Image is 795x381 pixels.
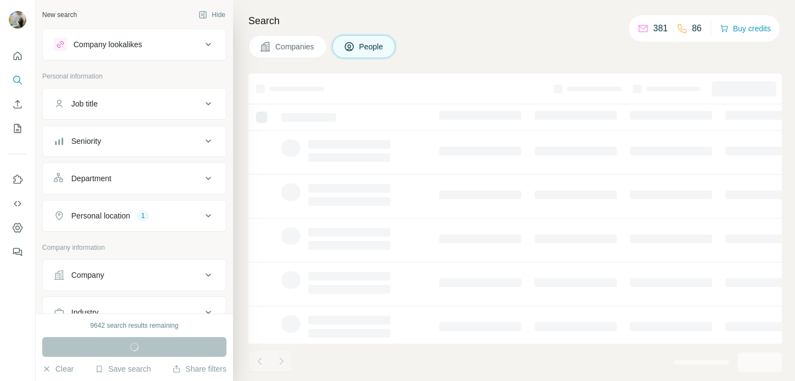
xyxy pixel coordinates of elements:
[43,203,226,229] button: Personal location1
[43,165,226,192] button: Department
[9,94,26,114] button: Enrich CSV
[9,218,26,238] button: Dashboard
[71,307,99,318] div: Industry
[73,39,142,50] div: Company lookalikes
[71,98,98,109] div: Job title
[720,21,771,36] button: Buy credits
[71,210,130,221] div: Personal location
[172,363,226,374] button: Share filters
[90,321,179,330] div: 9642 search results remaining
[71,136,101,147] div: Seniority
[137,211,149,221] div: 1
[42,243,226,253] p: Company information
[43,91,226,117] button: Job title
[71,270,104,281] div: Company
[42,10,77,20] div: New search
[43,299,226,326] button: Industry
[43,31,226,58] button: Company lookalikes
[9,194,26,214] button: Use Surfe API
[248,13,782,29] h4: Search
[9,242,26,262] button: Feedback
[43,262,226,288] button: Company
[692,22,702,35] p: 86
[359,41,384,52] span: People
[42,363,73,374] button: Clear
[71,173,111,184] div: Department
[9,170,26,189] button: Use Surfe on LinkedIn
[9,46,26,66] button: Quick start
[42,71,226,81] p: Personal information
[95,363,151,374] button: Save search
[653,22,668,35] p: 381
[275,41,315,52] span: Companies
[9,70,26,90] button: Search
[9,119,26,138] button: My lists
[9,11,26,29] img: Avatar
[191,7,233,23] button: Hide
[43,128,226,154] button: Seniority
